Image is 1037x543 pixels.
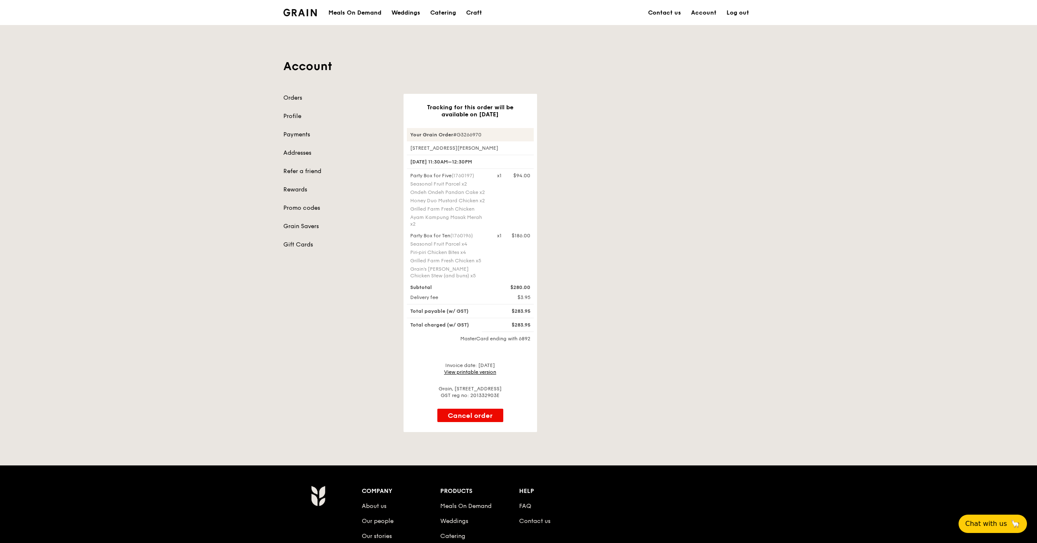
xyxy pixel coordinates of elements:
div: x1 [497,232,502,239]
a: Account [686,0,722,25]
a: Contact us [519,518,550,525]
div: Party Box for Ten [410,232,487,239]
a: Weddings [386,0,425,25]
a: Grain Savers [283,222,394,231]
div: $283.95 [492,308,535,314]
a: FAQ [519,503,531,510]
div: Products [440,485,519,497]
img: Grain [283,9,317,16]
a: Our people [362,518,394,525]
div: Total charged (w/ GST) [405,322,492,328]
a: About us [362,503,386,510]
div: Seasonal Fruit Parcel x4 [410,241,487,247]
div: Meals On Demand [328,0,381,25]
div: $283.95 [492,322,535,328]
button: Cancel order [437,409,503,422]
a: Orders [283,94,394,102]
div: Ondeh Ondeh Pandan Cake x2 [410,189,487,196]
a: Log out [722,0,754,25]
img: Grain [311,485,325,506]
h1: Account [283,59,754,74]
div: $186.00 [512,232,530,239]
span: Total payable (w/ GST) [410,308,469,314]
span: (1760197) [452,173,474,178]
a: Refer a friend [283,167,394,176]
h3: Tracking for this order will be available on [DATE] [417,104,524,118]
a: View printable version [444,369,496,375]
div: MasterCard ending with 6892 [407,335,534,342]
div: #G3266970 [407,128,534,141]
div: Weddings [391,0,420,25]
div: Company [362,485,441,497]
span: Chat with us [965,519,1007,529]
div: Grilled Farm Fresh Chicken x5 [410,257,487,264]
div: x1 [497,172,502,179]
a: Payments [283,131,394,139]
div: Craft [466,0,482,25]
a: Profile [283,112,394,121]
a: Our stories [362,533,392,540]
a: Catering [425,0,461,25]
span: (1760196) [450,233,473,239]
div: $280.00 [492,284,535,291]
a: Weddings [440,518,468,525]
div: Invoice date: [DATE] [407,362,534,375]
div: Catering [430,0,456,25]
span: 🦙 [1010,519,1020,529]
div: Grain, [STREET_ADDRESS] GST reg no: 201332903E [407,385,534,399]
a: Catering [440,533,465,540]
div: [DATE] 11:30AM–12:30PM [407,155,534,169]
div: Honey Duo Mustard Chicken x2 [410,197,487,204]
div: Help [519,485,598,497]
strong: Your Grain Order [410,132,453,138]
a: Contact us [643,0,686,25]
div: $3.95 [492,294,535,301]
div: Delivery fee [405,294,492,301]
a: Gift Cards [283,241,394,249]
div: Party Box for Five [410,172,487,179]
div: Ayam Kampung Masak Merah x2 [410,214,487,227]
button: Chat with us🦙 [959,515,1027,533]
div: Seasonal Fruit Parcel x2 [410,181,487,187]
a: Meals On Demand [440,503,492,510]
div: Subtotal [405,284,492,291]
div: Piri‑piri Chicken Bites x4 [410,249,487,256]
div: Grilled Farm Fresh Chicken [410,206,487,212]
a: Addresses [283,149,394,157]
a: Promo codes [283,204,394,212]
a: Rewards [283,186,394,194]
a: Craft [461,0,487,25]
div: Grain's [PERSON_NAME] Chicken Stew (and buns) x5 [410,266,487,279]
div: [STREET_ADDRESS][PERSON_NAME] [407,145,534,151]
div: $94.00 [513,172,530,179]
